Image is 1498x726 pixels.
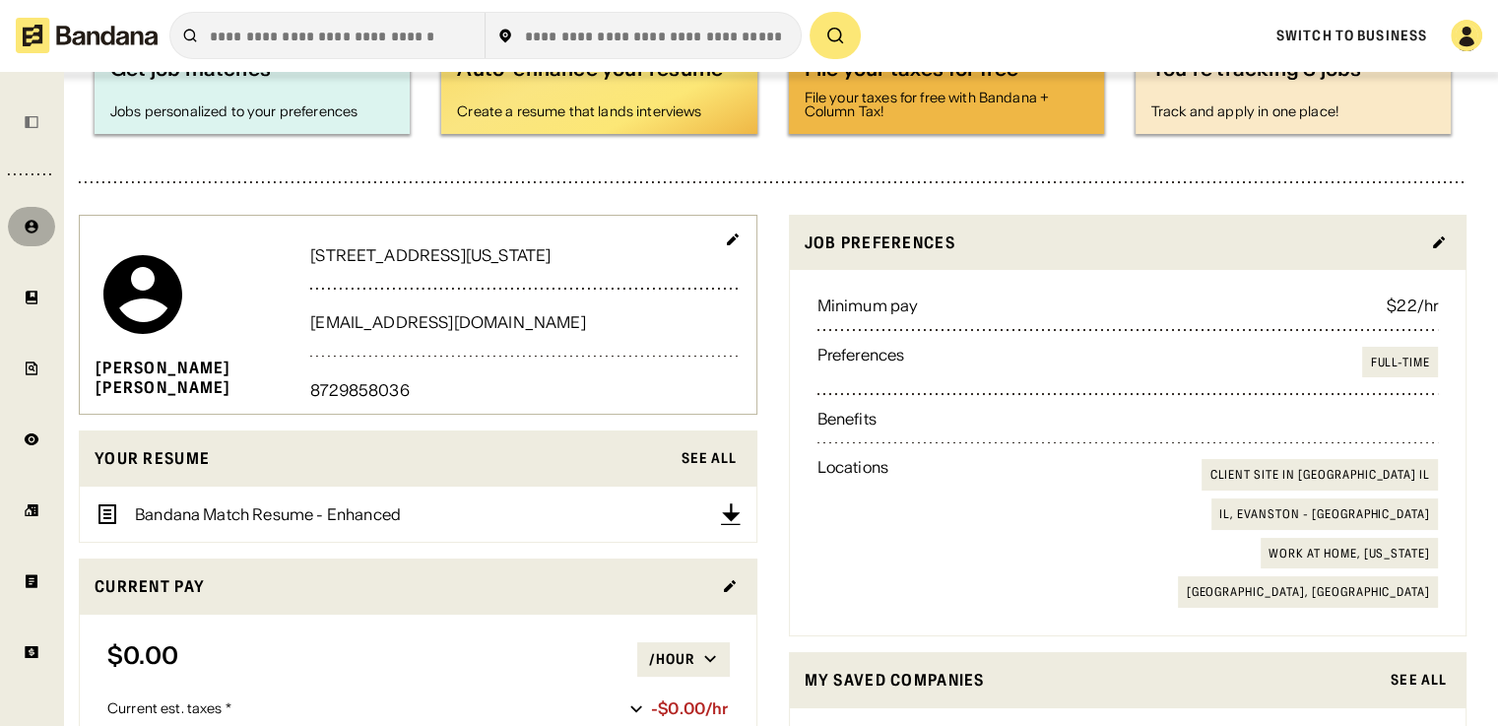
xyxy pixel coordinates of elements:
div: See All [682,451,738,465]
div: Client Site in [GEOGRAPHIC_DATA] IL [1209,467,1430,483]
div: Jobs personalized to your preferences [110,104,394,118]
div: $0.00 [107,642,637,676]
div: [GEOGRAPHIC_DATA], [GEOGRAPHIC_DATA] [1186,584,1430,600]
div: -$0.00/hr [651,699,728,718]
img: Bandana logotype [16,18,158,53]
div: 8729858036 [310,382,740,398]
div: Job preferences [805,231,1420,255]
div: See All [1391,673,1447,687]
div: Minimum pay [817,297,919,313]
div: Work At Home, [US_STATE] [1269,546,1430,561]
div: Bandana Match Resume - Enhanced [135,506,401,522]
div: Track and apply in one place! [1151,104,1435,118]
div: Auto-enhance your resume [457,55,741,97]
div: /hour [649,650,695,668]
a: Switch to Business [1276,27,1427,44]
div: IL, Evanston - [GEOGRAPHIC_DATA] [1219,506,1430,522]
div: [PERSON_NAME] [PERSON_NAME] [96,358,294,399]
div: Create a resume that lands interviews [457,104,741,118]
div: Get job matches [110,55,394,97]
div: Full-time [1370,355,1430,370]
div: Current Pay [95,574,710,599]
div: Current est. taxes * [107,699,621,719]
div: My saved companies [805,668,1380,693]
div: Locations [817,459,888,607]
div: $22/hr [1387,297,1438,313]
div: Your resume [95,446,670,471]
div: [STREET_ADDRESS][US_STATE] [310,247,740,263]
div: Preferences [817,347,905,378]
div: File your taxes for free with Bandana + Column Tax! [805,91,1088,118]
div: Benefits [817,411,877,427]
div: You're tracking 3 jobs [1151,55,1435,97]
div: [EMAIL_ADDRESS][DOMAIN_NAME] [310,314,740,330]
